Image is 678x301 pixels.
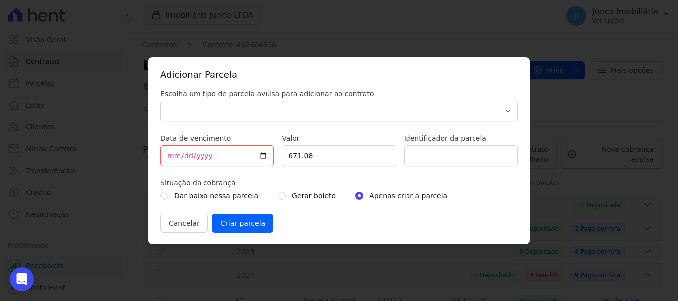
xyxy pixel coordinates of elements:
h3: Adicionar Parcela [160,69,518,81]
input: Criar parcela [212,214,273,233]
button: Cancelar [160,214,208,233]
label: Dar baixa nessa parcela [174,190,258,202]
label: Identificador da parcela [404,133,518,143]
label: Apenas criar a parcela [369,190,447,202]
div: Open Intercom Messenger [10,267,34,291]
label: Data de vencimento [160,133,274,143]
label: Escolha um tipo de parcela avulsa para adicionar ao contrato [160,89,518,99]
label: Gerar boleto [292,190,336,202]
label: Valor [282,133,396,143]
label: Situação da cobrança [160,178,518,188]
